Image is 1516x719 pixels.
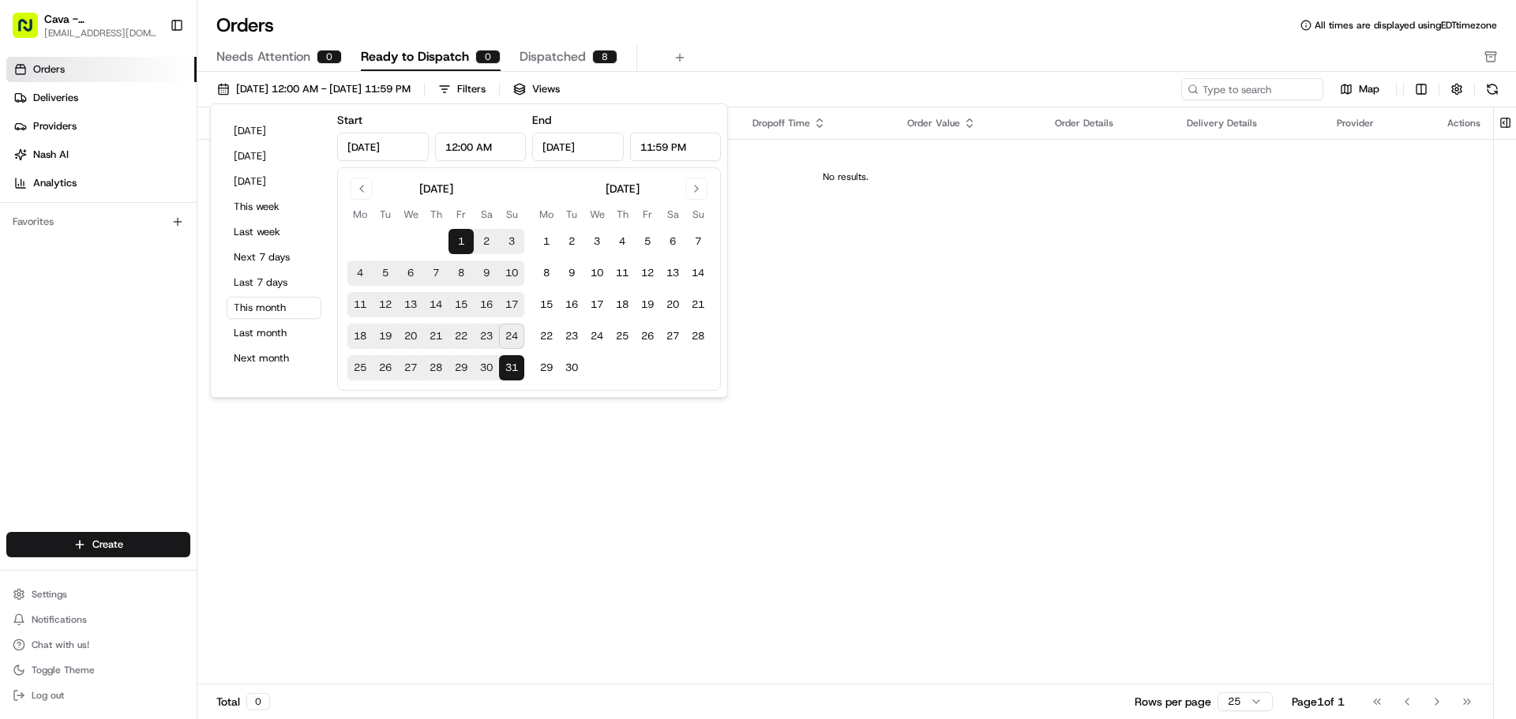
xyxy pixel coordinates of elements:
button: Chat with us! [6,634,190,656]
span: Wisdom [PERSON_NAME] [49,245,168,257]
span: Orders [33,62,65,77]
button: 29 [448,355,474,380]
span: Create [92,537,123,552]
label: Start [337,113,362,127]
button: 24 [584,324,610,349]
button: Map [1330,80,1390,99]
img: 1736555255976-a54dd68f-1ca7-489b-9aae-adbdc363a1c4 [32,245,44,258]
button: 14 [685,260,711,286]
input: Time [630,133,722,161]
button: 19 [635,292,660,317]
span: Pylon [157,391,191,403]
span: Deliveries [33,91,78,105]
img: 1736555255976-a54dd68f-1ca7-489b-9aae-adbdc363a1c4 [32,288,44,301]
h1: Orders [216,13,274,38]
th: Monday [347,206,373,223]
button: Go to next month [685,178,707,200]
div: 💻 [133,354,146,367]
button: This month [227,297,321,319]
span: [DATE] [140,287,172,300]
div: 0 [246,693,270,710]
div: [DATE] [419,181,453,197]
th: Monday [534,206,559,223]
th: Saturday [660,206,685,223]
a: Nash AI [6,142,197,167]
button: 2 [474,229,499,254]
div: 0 [317,50,342,64]
button: [EMAIL_ADDRESS][DOMAIN_NAME] [44,27,157,39]
a: Powered byPylon [111,391,191,403]
div: Page 1 of 1 [1292,694,1345,710]
button: 21 [423,324,448,349]
button: 10 [499,260,524,286]
span: Chat with us! [32,638,89,651]
span: Ready to Dispatch [361,47,469,66]
span: Providers [33,119,77,133]
button: 7 [685,229,711,254]
th: Thursday [610,206,635,223]
button: 20 [398,324,423,349]
button: Cava - [GEOGRAPHIC_DATA][EMAIL_ADDRESS][DOMAIN_NAME] [6,6,163,44]
button: 25 [610,324,635,349]
button: 13 [398,292,423,317]
button: 18 [610,292,635,317]
input: Type to search [1181,78,1323,100]
span: Analytics [33,176,77,190]
span: [DATE] [180,245,212,257]
span: API Documentation [149,353,253,369]
button: 16 [559,292,584,317]
button: [DATE] [227,170,321,193]
span: [DATE] 12:00 AM - [DATE] 11:59 PM [236,82,411,96]
div: We're available if you need us! [71,167,217,179]
div: Order Value [907,117,1030,129]
button: 6 [398,260,423,286]
a: Deliveries [6,85,197,110]
th: Tuesday [559,206,584,223]
a: Providers [6,114,197,139]
button: 5 [635,229,660,254]
th: Sunday [499,206,524,223]
button: Last week [227,221,321,243]
th: Saturday [474,206,499,223]
th: Friday [448,206,474,223]
button: 28 [685,324,711,349]
p: Welcome 👋 [16,63,287,88]
button: 12 [373,292,398,317]
span: Cava - [GEOGRAPHIC_DATA] [44,11,157,27]
button: 5 [373,260,398,286]
button: 8 [448,260,474,286]
button: [DATE] 12:00 AM - [DATE] 11:59 PM [210,78,418,100]
label: End [532,113,551,127]
input: Date [532,133,624,161]
button: 12 [635,260,660,286]
a: Analytics [6,170,197,196]
th: Tuesday [373,206,398,223]
span: • [171,245,177,257]
button: Go to previous month [351,178,373,200]
img: Nash [16,16,47,47]
span: Nash AI [33,148,69,162]
img: 4920774857489_3d7f54699973ba98c624_72.jpg [33,151,62,179]
div: Order Details [1055,117,1161,129]
button: Start new chat [268,155,287,174]
button: 25 [347,355,373,380]
button: 15 [534,292,559,317]
button: Last month [227,322,321,344]
button: 7 [423,260,448,286]
button: 10 [584,260,610,286]
span: Toggle Theme [32,664,95,676]
button: Toggle Theme [6,659,190,681]
button: 4 [347,260,373,286]
input: Clear [41,102,261,118]
button: 4 [610,229,635,254]
button: Last 7 days [227,271,321,294]
button: 17 [584,292,610,317]
button: 30 [559,355,584,380]
button: [DATE] [227,120,321,142]
button: 18 [347,324,373,349]
div: 8 [592,50,617,64]
button: 1 [448,229,474,254]
div: Favorites [6,209,190,234]
button: 27 [398,355,423,380]
div: [DATE] [606,181,640,197]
